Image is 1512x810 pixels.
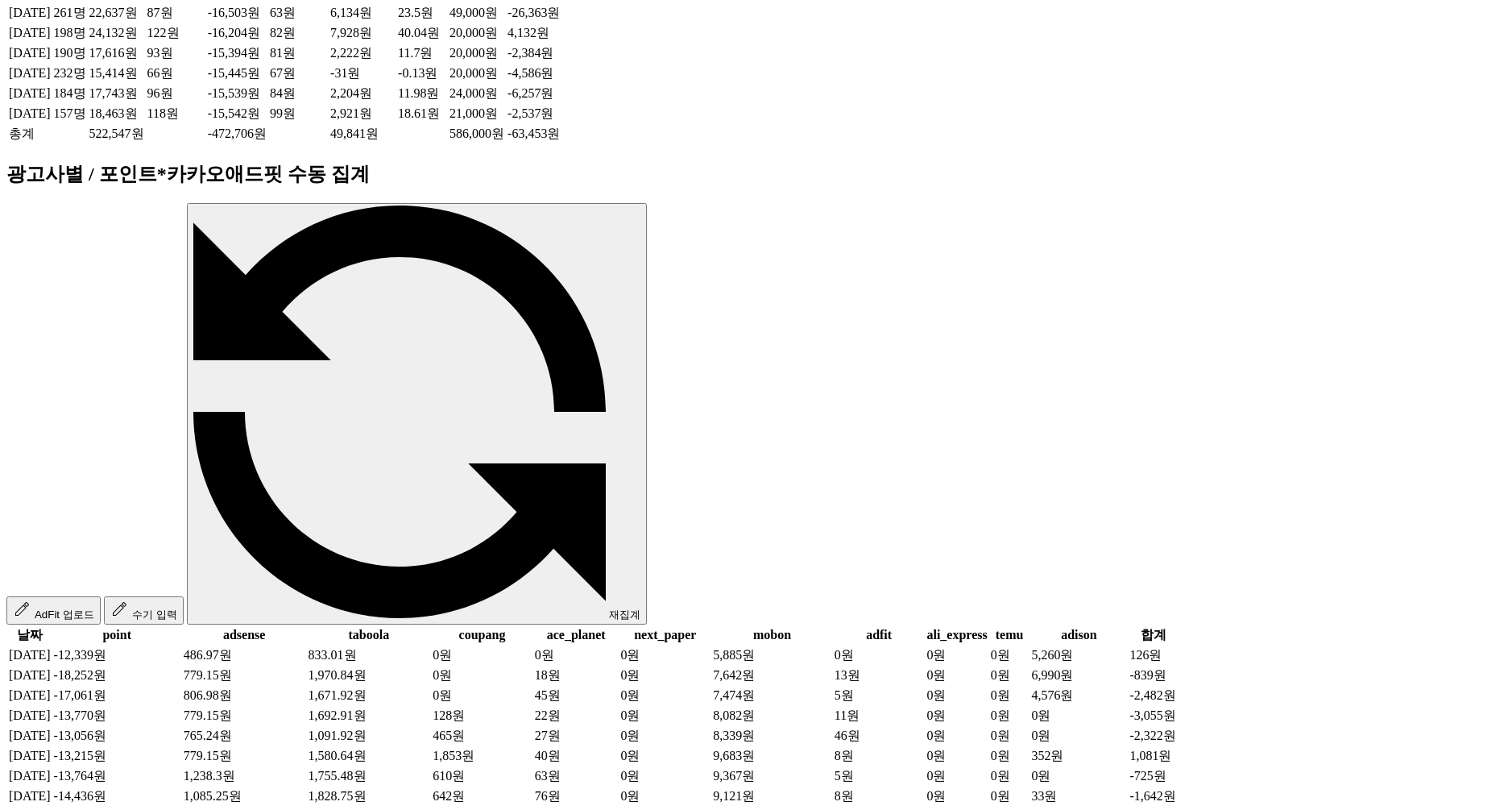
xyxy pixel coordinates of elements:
[712,767,832,786] td: 9,367원
[8,727,52,746] td: [DATE]
[53,64,87,83] td: 232명
[183,767,306,786] td: 1,238.3원
[53,687,181,705] td: -17,061원
[1030,747,1127,766] td: 352원
[834,747,925,766] td: 8원
[619,767,710,786] td: 0원
[834,646,925,665] td: 0원
[308,707,431,725] td: 1,692.91원
[834,626,925,645] th: adfit
[507,125,573,143] td: -63,453원
[308,747,431,766] td: 1,580.64원
[8,64,52,83] td: [DATE]
[53,646,181,665] td: -12,339원
[926,727,988,746] td: 0원
[207,85,267,103] td: -15,539원
[619,646,710,665] td: 0원
[147,4,205,23] td: 87원
[990,687,1029,705] td: 0원
[619,747,710,766] td: 0원
[534,747,619,766] td: 40원
[183,707,306,725] td: 779.15원
[432,626,532,645] th: coupang
[712,667,832,685] td: 7,642원
[8,687,52,705] td: [DATE]
[1129,667,1179,685] td: -839원
[89,64,145,83] td: 15,414원
[147,24,205,43] td: 122원
[53,747,181,766] td: -13,215원
[432,727,532,746] td: 465원
[308,787,431,806] td: 1,828.75원
[1030,707,1127,725] td: 0원
[926,626,988,645] th: ali_express
[534,787,619,806] td: 76원
[53,707,181,725] td: -13,770원
[8,646,52,665] td: [DATE]
[147,85,205,103] td: 96원
[183,667,306,685] td: 779.15원
[183,727,306,746] td: 765.24원
[53,24,87,43] td: 198명
[1030,667,1127,685] td: 6,990원
[183,747,306,766] td: 779.15원
[397,105,447,123] td: 18.61원
[712,727,832,746] td: 8,339원
[712,687,832,705] td: 7,474원
[619,626,710,645] th: next_paper
[308,767,431,786] td: 1,755.48원
[308,687,431,705] td: 1,671.92원
[397,85,447,103] td: 11.98원
[449,4,505,23] td: 49,000원
[712,787,832,806] td: 9,121원
[1030,646,1127,665] td: 5,260원
[619,667,710,685] td: 0원
[1030,767,1127,786] td: 0원
[269,64,328,83] td: 67원
[1129,747,1179,766] td: 1,081원
[1129,707,1179,725] td: -3,055원
[926,707,988,725] td: 0원
[8,747,52,766] td: [DATE]
[53,626,181,645] th: point
[53,4,87,23] td: 261명
[53,787,181,806] td: -14,436원
[449,24,505,43] td: 20,000원
[926,646,988,665] td: 0원
[834,787,925,806] td: 8원
[35,609,94,621] span: AdFit 업로드
[397,44,447,63] td: 11.7원
[207,125,267,143] td: -472,706원
[1129,787,1179,806] td: -1,642원
[534,626,619,645] th: ace_planet
[269,4,328,23] td: 63원
[147,105,205,123] td: 118원
[397,64,447,83] td: -0.13원
[449,105,505,123] td: 21,000원
[834,707,925,725] td: 11원
[207,105,267,123] td: -15,542원
[329,24,396,43] td: 7,928원
[207,24,267,43] td: -16,204원
[990,747,1029,766] td: 0원
[712,626,832,645] th: mobon
[619,687,710,705] td: 0원
[329,105,396,123] td: 2,921원
[1030,727,1127,746] td: 0원
[926,787,988,806] td: 0원
[53,44,87,63] td: 190명
[432,767,532,786] td: 610원
[207,64,267,83] td: -15,445원
[147,64,205,83] td: 66원
[89,4,145,23] td: 22,637원
[432,747,532,766] td: 1,853원
[834,727,925,746] td: 46원
[147,44,205,63] td: 93원
[990,646,1029,665] td: 0원
[712,747,832,766] td: 9,683원
[534,707,619,725] td: 22원
[432,646,532,665] td: 0원
[990,787,1029,806] td: 0원
[609,609,640,621] span: 재집계
[53,85,87,103] td: 184명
